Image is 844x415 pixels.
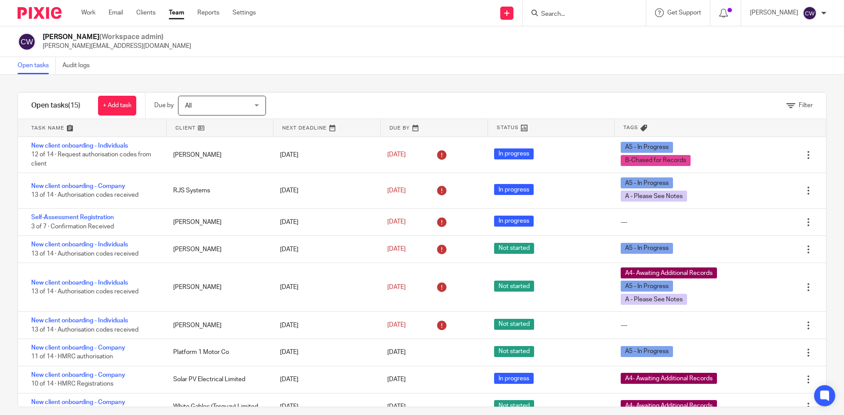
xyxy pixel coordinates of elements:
[271,146,378,164] div: [DATE]
[62,57,96,74] a: Audit logs
[31,101,80,110] h1: Open tasks
[750,8,798,17] p: [PERSON_NAME]
[621,373,717,384] span: A4- Awaiting Additional Records
[136,8,156,17] a: Clients
[494,281,534,292] span: Not started
[185,103,192,109] span: All
[621,281,673,292] span: A5 - In Progress
[387,246,406,253] span: [DATE]
[799,102,813,108] span: Filter
[31,289,138,295] span: 13 of 14 · Authorisation codes received
[164,241,271,258] div: [PERSON_NAME]
[621,155,691,166] span: B-Chased for Records
[164,371,271,388] div: Solar PV Electrical Limited
[31,224,114,230] span: 3 of 7 · Confirmation Received
[68,102,80,109] span: (15)
[164,146,271,164] div: [PERSON_NAME]
[31,354,113,360] span: 11 of 14 · HMRC authorisation
[18,57,56,74] a: Open tasks
[494,346,534,357] span: Not started
[164,213,271,231] div: [PERSON_NAME]
[99,33,164,40] span: (Workspace admin)
[233,8,256,17] a: Settings
[271,182,378,199] div: [DATE]
[387,219,406,225] span: [DATE]
[621,400,717,411] span: A4- Awaiting Additional Records
[497,124,519,131] span: Status
[18,7,62,19] img: Pixie
[621,218,627,227] div: ---
[31,399,125,405] a: New client onboarding - Company
[43,32,191,42] h2: [PERSON_NAME]
[621,267,717,278] span: A4- Awaiting Additional Records
[31,214,114,220] a: Self-Assessment Registration
[387,376,406,383] span: [DATE]
[803,6,817,20] img: svg%3E
[387,152,406,158] span: [DATE]
[31,242,128,248] a: New client onboarding - Individuals
[387,284,406,290] span: [DATE]
[623,124,638,131] span: Tags
[494,319,534,330] span: Not started
[31,152,151,167] span: 12 of 14 · Request authorisation codes from client
[197,8,219,17] a: Reports
[18,32,36,51] img: svg%3E
[31,381,113,387] span: 10 of 14 · HMRC Registrations
[387,188,406,194] span: [DATE]
[31,280,128,286] a: New client onboarding - Individuals
[621,294,687,305] span: A - Please See Notes
[164,182,271,199] div: RJS Systems
[494,400,534,411] span: Not started
[621,191,687,202] span: A - Please See Notes
[31,251,138,257] span: 13 of 14 · Authorisation codes received
[109,8,123,17] a: Email
[271,343,378,361] div: [DATE]
[43,42,191,51] p: [PERSON_NAME][EMAIL_ADDRESS][DOMAIN_NAME]
[31,327,138,333] span: 13 of 14 · Authorisation codes received
[81,8,95,17] a: Work
[31,372,125,378] a: New client onboarding - Company
[154,101,174,110] p: Due by
[31,318,128,324] a: New client onboarding - Individuals
[387,350,406,356] span: [DATE]
[621,142,673,153] span: A5 - In Progress
[540,11,619,18] input: Search
[31,345,125,351] a: New client onboarding - Company
[494,216,534,227] span: In progress
[621,177,673,188] span: A5 - In Progress
[271,241,378,258] div: [DATE]
[271,371,378,388] div: [DATE]
[98,96,136,115] a: + Add task
[621,321,627,330] div: ---
[164,317,271,334] div: [PERSON_NAME]
[169,8,184,17] a: Team
[494,184,534,195] span: In progress
[271,317,378,334] div: [DATE]
[31,143,128,149] a: New client onboarding - Individuals
[387,322,406,328] span: [DATE]
[271,213,378,231] div: [DATE]
[387,404,406,410] span: [DATE]
[271,278,378,296] div: [DATE]
[667,10,701,16] span: Get Support
[164,278,271,296] div: [PERSON_NAME]
[494,373,534,384] span: In progress
[494,243,534,254] span: Not started
[621,346,673,357] span: A5 - In Progress
[621,243,673,254] span: A5 - In Progress
[31,192,138,198] span: 13 of 14 · Authorisation codes received
[494,148,534,159] span: In progress
[164,343,271,361] div: Platform 1 Motor Co
[31,183,125,189] a: New client onboarding - Company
